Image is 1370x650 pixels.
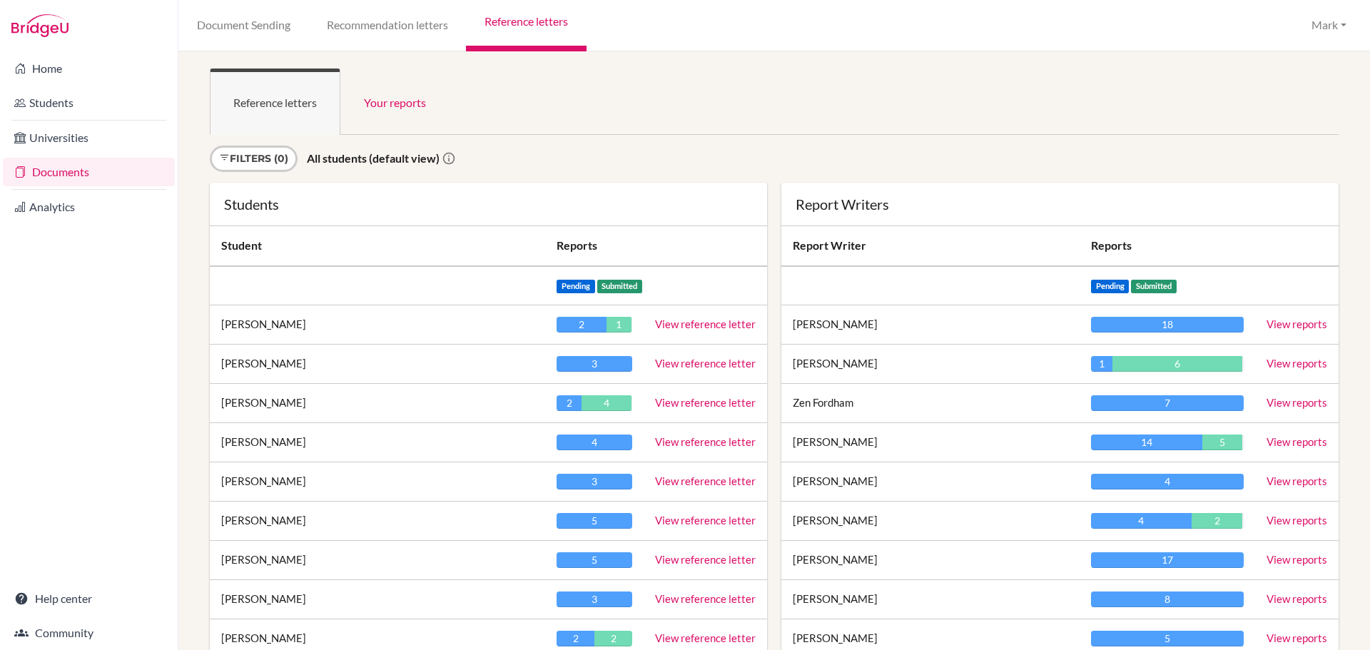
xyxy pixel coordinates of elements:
a: View reference letter [655,631,756,644]
td: [PERSON_NAME] [781,541,1080,580]
a: View reports [1267,357,1327,370]
a: View reference letter [655,474,756,487]
a: View reference letter [655,514,756,527]
td: [PERSON_NAME] [210,462,545,502]
span: Pending [1091,280,1130,293]
a: Filters (0) [210,146,298,172]
div: 3 [557,591,632,607]
div: 5 [1091,631,1244,646]
a: View reports [1267,474,1327,487]
td: [PERSON_NAME] [210,541,545,580]
a: View reports [1267,318,1327,330]
a: Reference letters [210,68,340,135]
div: 3 [557,356,632,372]
img: Bridge-U [11,14,68,37]
div: 4 [557,435,632,450]
a: View reports [1267,553,1327,566]
td: [PERSON_NAME] [210,502,545,541]
span: Pending [557,280,595,293]
div: 4 [582,395,631,411]
div: 5 [557,513,632,529]
a: Analytics [3,193,175,221]
div: 2 [557,631,594,646]
a: View reference letter [655,357,756,370]
a: Help center [3,584,175,613]
div: 6 [1112,356,1242,372]
a: View reports [1267,435,1327,448]
span: Submitted [1131,280,1177,293]
a: View reports [1267,514,1327,527]
a: Your reports [340,68,450,135]
div: 8 [1091,591,1244,607]
strong: All students (default view) [307,151,440,165]
th: Reports [545,226,767,266]
td: [PERSON_NAME] [210,423,545,462]
td: [PERSON_NAME] [781,345,1080,384]
div: 5 [557,552,632,568]
div: 2 [557,395,582,411]
div: 3 [557,474,632,489]
th: Report Writer [781,226,1080,266]
th: Reports [1080,226,1255,266]
a: View reference letter [655,396,756,409]
td: [PERSON_NAME] [210,384,545,423]
a: Community [3,619,175,647]
a: Documents [3,158,175,186]
td: [PERSON_NAME] [781,502,1080,541]
a: View reports [1267,396,1327,409]
div: 14 [1091,435,1202,450]
a: View reports [1267,631,1327,644]
div: 5 [1202,435,1242,450]
td: [PERSON_NAME] [781,580,1080,619]
a: Universities [3,123,175,152]
div: 4 [1091,474,1244,489]
button: Mark [1305,12,1353,39]
a: View reports [1267,592,1327,605]
a: View reference letter [655,435,756,448]
div: 18 [1091,317,1244,332]
td: [PERSON_NAME] [210,580,545,619]
div: Report Writers [796,197,1324,211]
td: [PERSON_NAME] [781,462,1080,502]
a: Students [3,88,175,117]
div: 2 [557,317,607,332]
td: [PERSON_NAME] [781,305,1080,345]
td: [PERSON_NAME] [781,423,1080,462]
div: 4 [1091,513,1192,529]
td: [PERSON_NAME] [210,305,545,345]
th: Student [210,226,545,266]
span: Submitted [597,280,643,293]
div: 2 [1192,513,1242,529]
a: View reference letter [655,553,756,566]
div: 1 [607,317,631,332]
div: 7 [1091,395,1244,411]
td: [PERSON_NAME] [210,345,545,384]
div: Students [224,197,753,211]
div: 17 [1091,552,1244,568]
a: View reference letter [655,318,756,330]
a: Home [3,54,175,83]
a: View reference letter [655,592,756,605]
div: 2 [594,631,632,646]
div: 1 [1091,356,1112,372]
td: Zen Fordham [781,384,1080,423]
